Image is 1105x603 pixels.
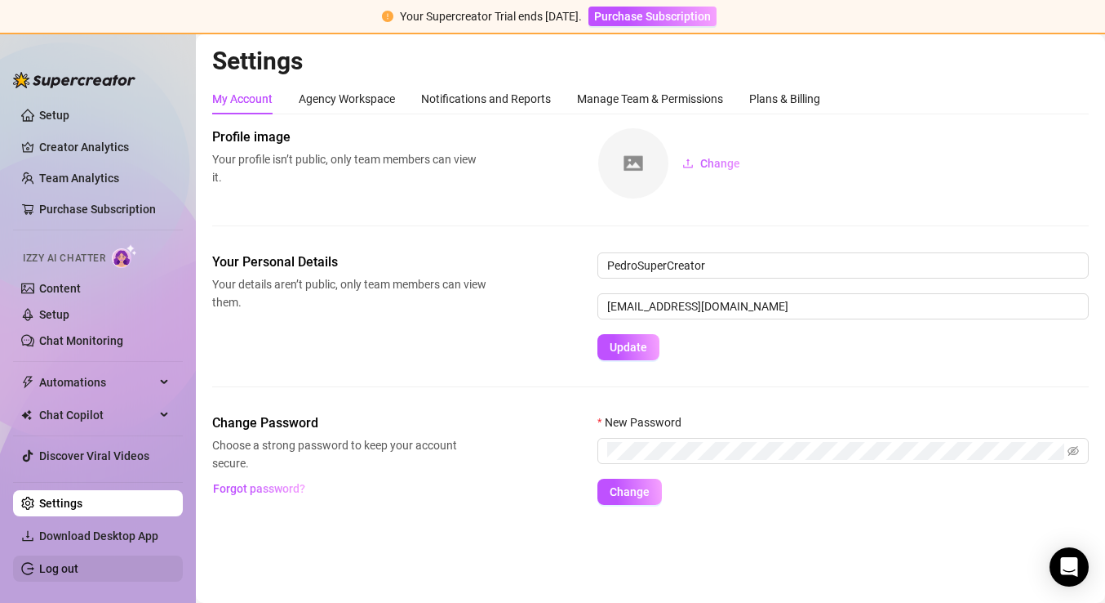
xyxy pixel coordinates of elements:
[597,334,659,360] button: Update
[39,402,155,428] span: Chat Copilot
[594,10,711,23] span: Purchase Subscription
[39,308,69,321] a: Setup
[597,479,662,505] button: Change
[669,150,753,176] button: Change
[299,90,395,108] div: Agency Workspace
[421,90,551,108] div: Notifications and Reports
[610,341,647,354] span: Update
[212,275,486,311] span: Your details aren’t public, only team members can view them.
[212,413,486,433] span: Change Password
[23,251,105,266] span: Izzy AI Chatter
[588,10,717,23] a: Purchase Subscription
[212,436,486,472] span: Choose a strong password to keep your account secure.
[700,157,740,170] span: Change
[21,529,34,543] span: download
[597,252,1089,279] input: Enter name
[588,7,717,26] button: Purchase Subscription
[13,72,135,88] img: logo-BBDzfeDw.svg
[607,442,1064,460] input: New Password
[382,11,393,22] span: exclamation-circle
[39,562,78,575] a: Log out
[598,128,668,199] img: square-placeholder.png
[597,413,692,431] label: New Password
[21,409,32,421] img: Chat Copilot
[21,376,34,389] span: thunderbolt
[212,476,305,502] button: Forgot password?
[749,90,820,108] div: Plans & Billing
[39,203,156,216] a: Purchase Subscription
[39,282,81,295] a: Content
[577,90,723,108] div: Manage Team & Permissions
[1050,547,1089,587] div: Open Intercom Messenger
[39,369,155,395] span: Automations
[212,252,486,272] span: Your Personal Details
[610,485,650,498] span: Change
[400,10,582,23] span: Your Supercreator Trial ends [DATE].
[39,334,123,347] a: Chat Monitoring
[1067,445,1079,457] span: eye-invisible
[39,529,158,543] span: Download Desktop App
[212,46,1089,77] h2: Settings
[39,497,82,510] a: Settings
[39,172,119,185] a: Team Analytics
[39,109,69,122] a: Setup
[213,482,305,495] span: Forgot password?
[212,127,486,147] span: Profile image
[597,293,1089,319] input: Enter new email
[212,90,273,108] div: My Account
[682,158,694,169] span: upload
[39,449,149,462] a: Discover Viral Videos
[212,150,486,186] span: Your profile isn’t public, only team members can view it.
[112,244,137,268] img: AI Chatter
[39,134,170,160] a: Creator Analytics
